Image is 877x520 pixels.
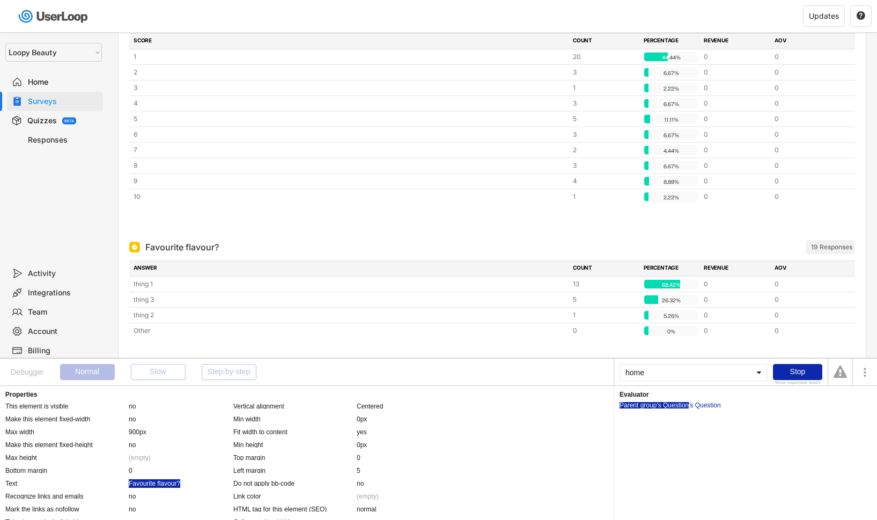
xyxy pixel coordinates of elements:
div: 4 [134,99,566,108]
div: Mark the links as nofollow [5,505,129,512]
div: thing 1 [134,279,566,289]
div: yes [357,428,367,436]
div: 900px [129,428,146,436]
div: 26.32% [646,295,696,305]
div: 0 [704,99,768,108]
div: 0 [775,114,839,124]
div: COUNT [573,264,637,273]
div: 0 [775,295,839,304]
div: 0 [775,310,839,320]
div: Make this element fixed-height [5,441,129,448]
div: no [357,479,364,488]
div: Home [28,77,99,87]
div: 0 [704,192,768,202]
div: 2.22% [646,84,696,93]
div: 4 [573,176,637,186]
div: 5 [573,114,637,124]
div: 10 [134,192,566,202]
div: 2 [134,68,566,77]
div: 3 [134,83,566,93]
div: Surveys [28,96,99,107]
div: Bottom margin [5,466,129,473]
div: Updates [809,12,839,20]
div: 6.67% [646,68,696,78]
button:  [856,11,866,21]
div: 1 [134,52,566,62]
div: 4.44% [646,146,696,155]
div: 6.67% [646,99,696,109]
div: Vertical alignment [233,402,357,409]
div: PERCENTAGE [644,36,697,46]
div: Activity [28,269,99,279]
div: 1 [573,83,637,93]
div: 0 [775,68,839,77]
div: 0 [704,176,768,186]
div: 0 [704,279,768,289]
div: Centered [357,402,383,411]
div: 0 [775,145,839,155]
div: 5 [134,114,566,124]
div: Left margin [233,466,357,473]
div: 0 [775,130,839,139]
img: Single Select [131,244,138,250]
div: 0 [775,52,839,62]
div: 0 [704,114,768,124]
div: no [129,415,136,424]
div: Evaluator [620,391,649,398]
div: 6 [134,130,566,139]
div: HTML tag for this element (SEO) [233,505,357,512]
div: Favourite flavour? [145,241,219,254]
div: 0 [775,99,839,108]
div: no [129,492,136,501]
div: 6.67% [646,130,696,140]
div: 0 [775,279,839,289]
div: Stop [773,364,822,380]
div: 8 [134,161,566,170]
div: home [620,364,767,381]
div: 5.26% [646,311,696,321]
div: Min width [233,415,357,422]
div: 0 [357,454,360,462]
div: Link color [233,492,357,499]
div: no [129,505,136,514]
div: 0 [775,192,839,202]
div: This element is visible [5,402,129,409]
text:  [857,11,865,20]
div: 68.42% [646,280,696,289]
div: (empty) [129,454,151,462]
div: Max height [5,454,129,460]
div: 0 [129,466,132,475]
div: 0 [704,295,768,304]
div: 1 [573,310,637,320]
div: 2 [573,145,637,155]
div: Min height [233,441,357,448]
div: 0 [704,83,768,93]
div: 44.44% [646,53,696,62]
div: 0 [704,52,768,62]
div: 3 [573,130,637,139]
div: Top margin [233,454,357,460]
div: 0 [775,326,839,336]
div: 1 [573,192,637,202]
div: 5 [357,466,360,475]
div: thing 3 [134,295,566,304]
div: 0 [775,176,839,186]
div: 0px [357,441,367,449]
div: 0px [357,415,367,424]
div: BETA [64,119,74,123]
div: 0 [775,83,839,93]
div: REVENUE [704,36,768,46]
div: Billing [28,346,99,356]
div: Make this element fixed-width [5,415,129,422]
div: 13 [573,279,637,289]
img: userloop-logo-01.svg [16,5,92,27]
div: 0 [704,310,768,320]
div: Recognize links and emails [5,492,129,499]
div: Team [28,307,99,317]
div: Max width [5,428,129,435]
